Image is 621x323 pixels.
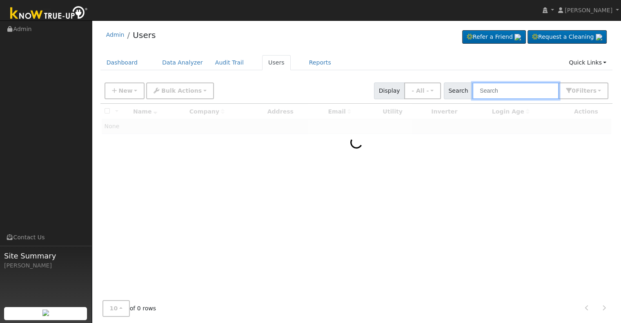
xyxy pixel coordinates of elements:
span: [PERSON_NAME] [565,7,612,13]
input: Search [472,82,559,99]
button: 0Filters [559,82,608,99]
img: retrieve [596,34,602,40]
span: s [593,87,596,94]
a: Audit Trail [209,55,250,70]
a: Quick Links [563,55,612,70]
img: retrieve [42,310,49,316]
img: retrieve [514,34,521,40]
button: New [105,82,145,99]
span: Site Summary [4,250,87,261]
a: Data Analyzer [156,55,209,70]
a: Dashboard [100,55,144,70]
button: - All - [404,82,441,99]
a: Admin [106,31,125,38]
span: Bulk Actions [161,87,202,94]
button: Bulk Actions [146,82,214,99]
div: [PERSON_NAME] [4,261,87,270]
a: Users [133,30,156,40]
span: Display [374,82,405,99]
a: Request a Cleaning [528,30,607,44]
span: 10 [110,305,118,312]
img: Know True-Up [6,4,92,23]
span: of 0 rows [102,300,156,317]
span: Filter [576,87,597,94]
a: Reports [303,55,337,70]
a: Users [262,55,291,70]
span: New [118,87,132,94]
span: Search [444,82,473,99]
a: Refer a Friend [462,30,526,44]
button: 10 [102,300,130,317]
